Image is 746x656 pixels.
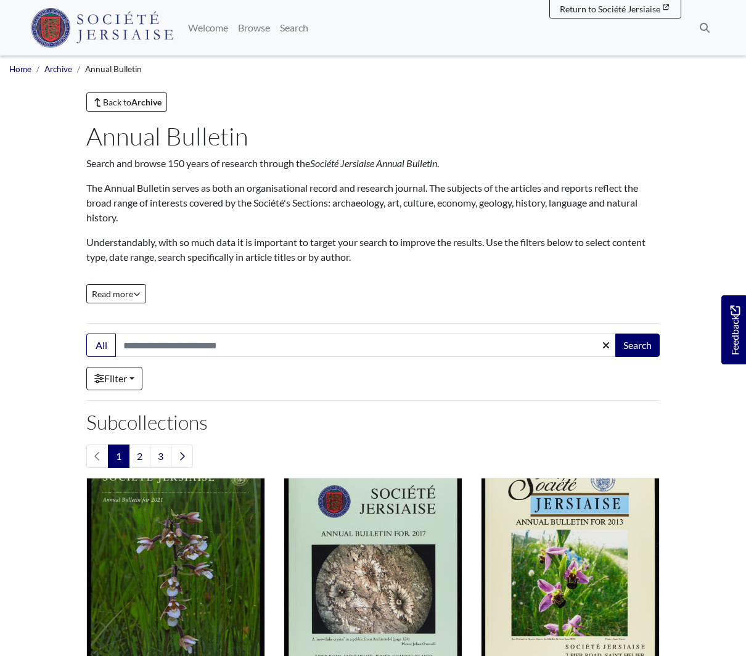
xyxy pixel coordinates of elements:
[86,445,109,468] li: Previous page
[233,15,275,40] a: Browse
[86,235,660,264] p: Understandably, with so much data it is important to target your search to improve the results. U...
[44,64,72,74] a: Archive
[85,64,142,74] span: Annual Bulletin
[86,411,660,434] h2: Subcollections
[150,445,171,468] a: Goto page 3
[86,284,146,303] button: Read all of the content
[31,5,173,51] a: Société Jersiaise logo
[615,334,660,357] button: Search
[275,15,313,40] a: Search
[728,305,742,355] span: Feedback
[560,4,660,14] span: Return to Société Jersiaise
[171,445,193,468] a: Next page
[183,15,233,40] a: Welcome
[86,367,142,390] a: Filter
[131,97,162,107] strong: Archive
[115,334,617,357] input: Search this collection...
[31,8,173,47] img: Société Jersiaise
[86,92,167,112] a: Back toArchive
[721,295,746,364] a: Would you like to provide feedback?
[86,156,660,171] p: Search and browse 150 years of research through the .
[86,445,660,468] nav: pagination
[86,181,660,225] p: The Annual Bulletin serves as both an organisational record and research journal. The subjects of...
[86,334,116,357] button: All
[9,64,31,74] a: Home
[86,121,660,151] h1: Annual Bulletin
[310,157,437,169] em: Société Jersiaise Annual Bulletin
[108,445,129,468] span: Goto page 1
[129,445,150,468] a: Goto page 2
[92,289,141,299] span: Read more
